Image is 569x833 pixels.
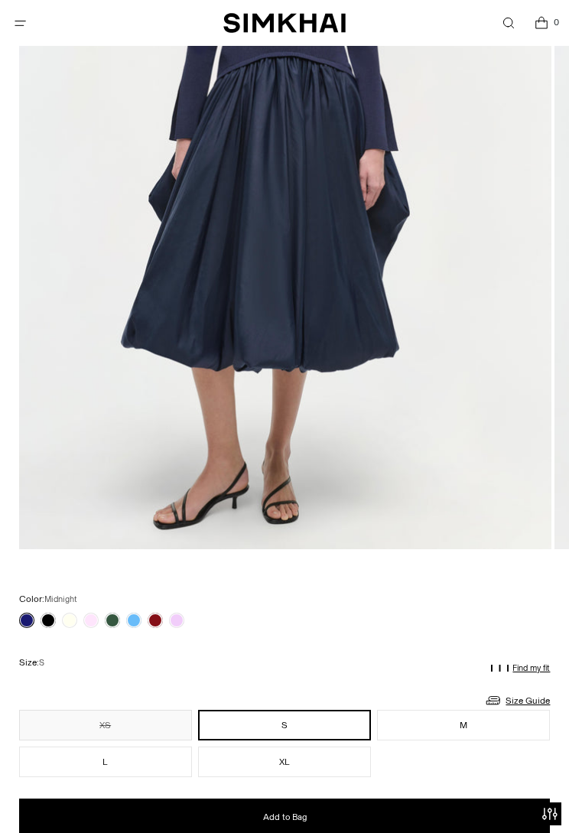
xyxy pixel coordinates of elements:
span: Add to Bag [263,811,307,824]
button: XS [19,710,192,740]
span: S [39,658,44,668]
span: Midnight [44,594,77,604]
a: Open search modal [493,8,524,39]
label: Color: [19,592,77,607]
a: Size Guide [484,691,550,710]
a: SIMKHAI [223,12,346,34]
a: Open cart modal [525,8,557,39]
button: S [198,710,371,740]
label: Size: [19,656,44,670]
button: XL [198,747,371,777]
span: 0 [549,15,563,29]
button: M [377,710,550,740]
button: Open menu modal [5,8,36,39]
button: L [19,747,192,777]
